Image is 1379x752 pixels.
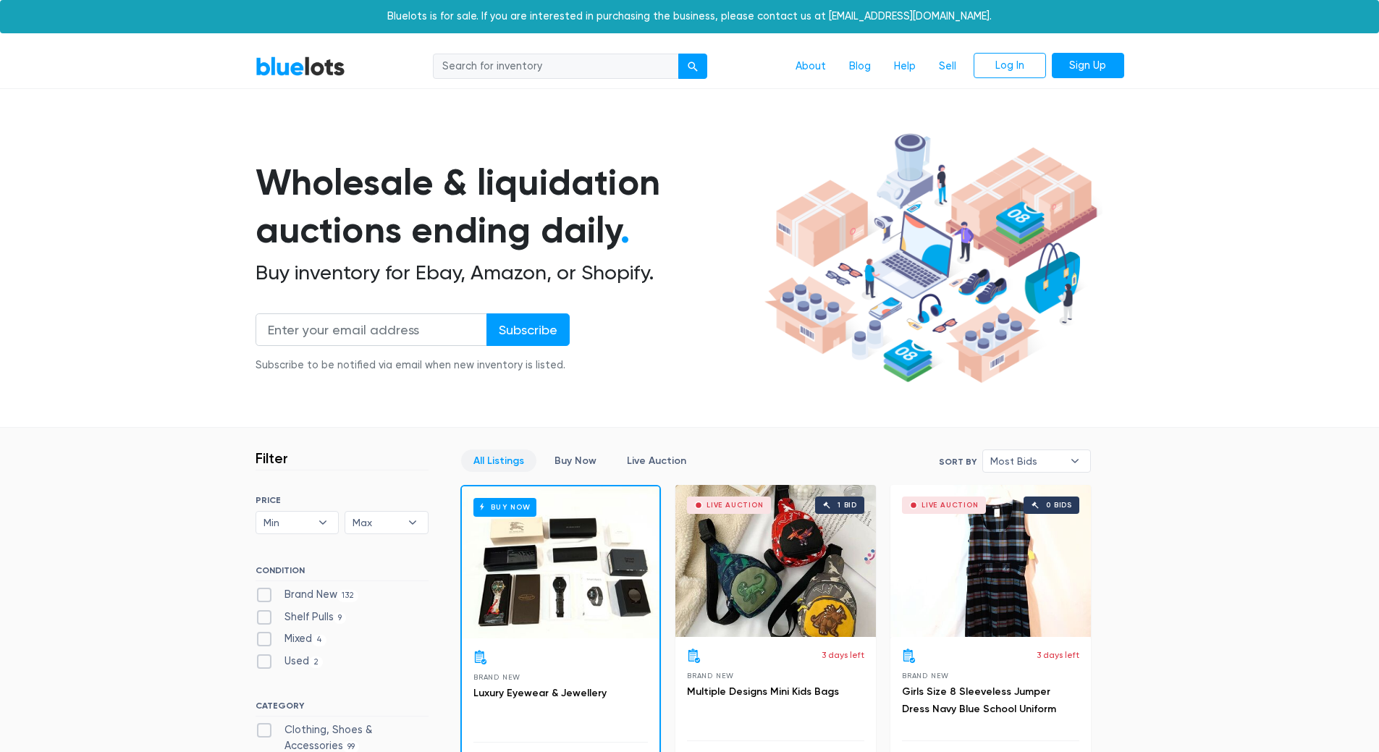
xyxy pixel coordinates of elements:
h6: CONDITION [256,565,429,581]
p: 3 days left [822,649,864,662]
a: Buy Now [462,486,659,638]
h6: CATEGORY [256,701,429,717]
div: Live Auction [922,502,979,509]
img: hero-ee84e7d0318cb26816c560f6b4441b76977f77a177738b4e94f68c95b2b83dbb.png [759,127,1102,390]
label: Brand New [256,587,359,603]
span: 132 [337,590,359,601]
span: Brand New [687,672,734,680]
p: 3 days left [1037,649,1079,662]
div: 1 bid [838,502,857,509]
div: Live Auction [707,502,764,509]
a: Blog [838,53,882,80]
b: ▾ [1060,450,1090,472]
input: Subscribe [486,313,570,346]
a: Luxury Eyewear & Jewellery [473,687,607,699]
b: ▾ [308,512,338,533]
h1: Wholesale & liquidation auctions ending daily [256,159,759,255]
h2: Buy inventory for Ebay, Amazon, or Shopify. [256,261,759,285]
input: Search for inventory [433,54,679,80]
h6: Buy Now [473,498,536,516]
label: Used [256,654,324,669]
span: Brand New [473,673,520,681]
span: Min [263,512,311,533]
span: . [620,208,630,252]
input: Enter your email address [256,313,487,346]
a: Live Auction [615,449,699,472]
span: 4 [312,635,327,646]
a: BlueLots [256,56,345,77]
span: 2 [309,656,324,668]
a: All Listings [461,449,536,472]
div: Subscribe to be notified via email when new inventory is listed. [256,358,570,373]
a: Live Auction 1 bid [675,485,876,637]
a: Help [882,53,927,80]
a: Multiple Designs Mini Kids Bags [687,685,839,698]
a: Buy Now [542,449,609,472]
h6: PRICE [256,495,429,505]
span: Most Bids [990,450,1063,472]
label: Sort By [939,455,977,468]
a: Log In [974,53,1046,79]
a: About [784,53,838,80]
b: ▾ [397,512,428,533]
h3: Filter [256,449,288,467]
a: Sell [927,53,968,80]
label: Mixed [256,631,327,647]
a: Sign Up [1052,53,1124,79]
a: Live Auction 0 bids [890,485,1091,637]
span: Brand New [902,672,949,680]
div: 0 bids [1046,502,1072,509]
a: Girls Size 8 Sleeveless Jumper Dress Navy Blue School Uniform [902,685,1056,715]
span: Max [353,512,400,533]
label: Shelf Pulls [256,609,347,625]
span: 9 [334,612,347,624]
